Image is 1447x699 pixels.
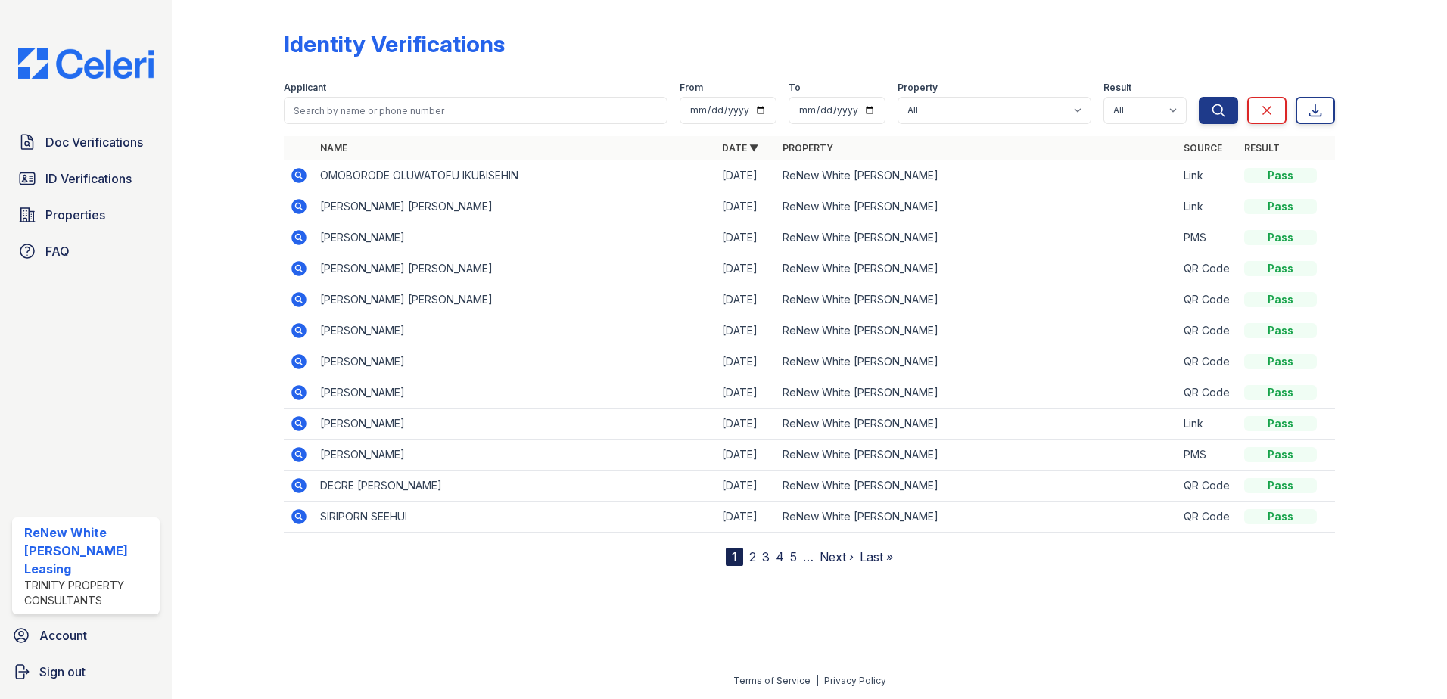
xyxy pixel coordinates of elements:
[284,82,326,94] label: Applicant
[1103,82,1131,94] label: Result
[776,471,1178,502] td: ReNew White [PERSON_NAME]
[1244,385,1317,400] div: Pass
[716,222,776,253] td: [DATE]
[314,440,716,471] td: [PERSON_NAME]
[722,142,758,154] a: Date ▼
[314,253,716,284] td: [PERSON_NAME] [PERSON_NAME]
[1178,253,1238,284] td: QR Code
[39,663,86,681] span: Sign out
[733,675,811,686] a: Terms of Service
[1244,142,1280,154] a: Result
[314,160,716,191] td: OMOBORODE OLUWATOFU IKUBISEHIN
[776,440,1178,471] td: ReNew White [PERSON_NAME]
[776,222,1178,253] td: ReNew White [PERSON_NAME]
[45,242,70,260] span: FAQ
[1244,168,1317,183] div: Pass
[39,626,87,645] span: Account
[776,253,1178,284] td: ReNew White [PERSON_NAME]
[24,523,154,578] div: ReNew White [PERSON_NAME] Leasing
[716,160,776,191] td: [DATE]
[314,409,716,440] td: [PERSON_NAME]
[314,284,716,315] td: [PERSON_NAME] [PERSON_NAME]
[1178,440,1238,471] td: PMS
[776,284,1178,315] td: ReNew White [PERSON_NAME]
[790,549,797,564] a: 5
[1244,447,1317,462] div: Pass
[314,377,716,409] td: [PERSON_NAME]
[776,502,1178,533] td: ReNew White [PERSON_NAME]
[284,97,667,124] input: Search by name or phone number
[716,502,776,533] td: [DATE]
[6,48,166,79] img: CE_Logo_Blue-a8612792a0a2168367f1c8372b55b34899dd931a85d93a1a3d3e32e68fde9ad4.png
[284,30,505,57] div: Identity Verifications
[1244,292,1317,307] div: Pass
[12,163,160,194] a: ID Verifications
[716,377,776,409] td: [DATE]
[776,346,1178,377] td: ReNew White [PERSON_NAME]
[45,133,143,151] span: Doc Verifications
[789,82,801,94] label: To
[314,502,716,533] td: SIRIPORN SEEHUI
[1178,284,1238,315] td: QR Code
[776,160,1178,191] td: ReNew White [PERSON_NAME]
[716,315,776,346] td: [DATE]
[6,657,166,687] a: Sign out
[1178,315,1238,346] td: QR Code
[24,578,154,608] div: Trinity Property Consultants
[314,222,716,253] td: [PERSON_NAME]
[314,471,716,502] td: DECRE [PERSON_NAME]
[1244,261,1317,276] div: Pass
[1244,478,1317,493] div: Pass
[12,127,160,157] a: Doc Verifications
[776,549,784,564] a: 4
[716,409,776,440] td: [DATE]
[314,315,716,346] td: [PERSON_NAME]
[1178,409,1238,440] td: Link
[716,440,776,471] td: [DATE]
[776,409,1178,440] td: ReNew White [PERSON_NAME]
[1178,471,1238,502] td: QR Code
[1178,346,1238,377] td: QR Code
[1244,230,1317,245] div: Pass
[1178,160,1238,191] td: Link
[762,549,770,564] a: 3
[1178,377,1238,409] td: QR Code
[776,191,1178,222] td: ReNew White [PERSON_NAME]
[1244,323,1317,338] div: Pass
[6,620,166,651] a: Account
[783,142,833,154] a: Property
[716,191,776,222] td: [DATE]
[726,548,743,566] div: 1
[1178,191,1238,222] td: Link
[12,200,160,230] a: Properties
[803,548,814,566] span: …
[749,549,756,564] a: 2
[314,191,716,222] td: [PERSON_NAME] [PERSON_NAME]
[1178,222,1238,253] td: PMS
[12,236,160,266] a: FAQ
[1244,509,1317,524] div: Pass
[45,206,105,224] span: Properties
[716,471,776,502] td: [DATE]
[776,377,1178,409] td: ReNew White [PERSON_NAME]
[1244,416,1317,431] div: Pass
[776,315,1178,346] td: ReNew White [PERSON_NAME]
[716,253,776,284] td: [DATE]
[716,284,776,315] td: [DATE]
[820,549,854,564] a: Next ›
[680,82,703,94] label: From
[816,675,819,686] div: |
[45,169,132,188] span: ID Verifications
[1244,354,1317,369] div: Pass
[314,346,716,377] td: [PERSON_NAME]
[716,346,776,377] td: [DATE]
[898,82,938,94] label: Property
[1184,142,1222,154] a: Source
[860,549,893,564] a: Last »
[320,142,347,154] a: Name
[824,675,886,686] a: Privacy Policy
[1178,502,1238,533] td: QR Code
[1244,199,1317,214] div: Pass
